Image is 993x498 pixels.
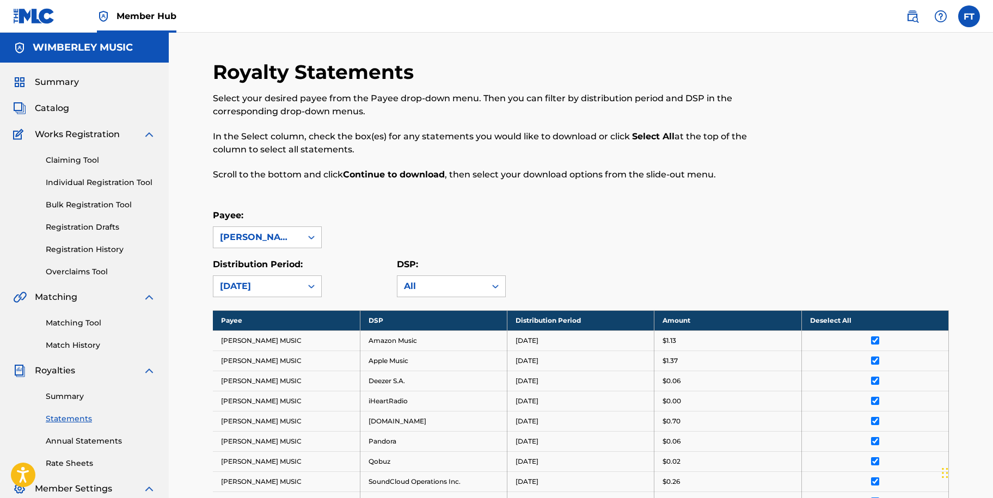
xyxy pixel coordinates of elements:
p: $0.26 [663,477,680,487]
img: expand [143,291,156,304]
td: [PERSON_NAME] MUSIC [213,411,360,431]
td: [PERSON_NAME] MUSIC [213,451,360,471]
th: Distribution Period [507,310,654,330]
td: Deezer S.A. [360,371,507,391]
span: Summary [35,76,79,89]
td: SoundCloud Operations Inc. [360,471,507,491]
td: [DATE] [507,451,654,471]
a: SummarySummary [13,76,79,89]
span: Works Registration [35,128,120,141]
div: Help [930,5,952,27]
td: [DATE] [507,330,654,351]
p: $0.06 [663,436,681,446]
th: Deselect All [801,310,948,330]
a: Summary [46,391,156,402]
p: $1.37 [663,356,678,366]
p: $0.70 [663,416,681,426]
img: Top Rightsholder [97,10,110,23]
p: $0.06 [663,376,681,386]
td: [PERSON_NAME] MUSIC [213,391,360,411]
td: [PERSON_NAME] MUSIC [213,330,360,351]
th: Amount [654,310,801,330]
td: [DOMAIN_NAME] [360,411,507,431]
label: Distribution Period: [213,259,303,269]
a: Registration History [46,244,156,255]
td: Qobuz [360,451,507,471]
a: Rate Sheets [46,458,156,469]
img: search [906,10,919,23]
img: Royalties [13,364,26,377]
a: Individual Registration Tool [46,177,156,188]
img: Matching [13,291,27,304]
img: MLC Logo [13,8,55,24]
td: Pandora [360,431,507,451]
iframe: Resource Center [963,328,993,416]
th: Payee [213,310,360,330]
td: [DATE] [507,431,654,451]
td: [PERSON_NAME] MUSIC [213,431,360,451]
span: Royalties [35,364,75,377]
p: Scroll to the bottom and click , then select your download options from the slide-out menu. [213,168,780,181]
span: Member Hub [117,10,176,22]
div: Drag [942,457,948,489]
td: [DATE] [507,351,654,371]
span: Matching [35,291,77,304]
p: $0.00 [663,396,681,406]
td: iHeartRadio [360,391,507,411]
img: Accounts [13,41,26,54]
h2: Royalty Statements [213,60,419,84]
div: [DATE] [220,280,295,293]
td: [DATE] [507,371,654,391]
p: Select your desired payee from the Payee drop-down menu. Then you can filter by distribution peri... [213,92,780,118]
img: Summary [13,76,26,89]
iframe: Chat Widget [939,446,993,498]
td: [PERSON_NAME] MUSIC [213,371,360,391]
a: Statements [46,413,156,425]
a: Match History [46,340,156,351]
div: [PERSON_NAME] MUSIC [220,231,295,244]
a: Bulk Registration Tool [46,199,156,211]
th: DSP [360,310,507,330]
img: Works Registration [13,128,27,141]
strong: Select All [632,131,675,142]
a: Public Search [902,5,923,27]
img: Member Settings [13,482,26,495]
img: expand [143,482,156,495]
label: DSP: [397,259,418,269]
a: Overclaims Tool [46,266,156,278]
td: [DATE] [507,411,654,431]
a: Matching Tool [46,317,156,329]
a: Claiming Tool [46,155,156,166]
label: Payee: [213,210,243,220]
img: help [934,10,947,23]
img: expand [143,364,156,377]
strong: Continue to download [343,169,445,180]
td: [DATE] [507,391,654,411]
td: [DATE] [507,471,654,491]
td: [PERSON_NAME] MUSIC [213,351,360,371]
span: Member Settings [35,482,112,495]
p: In the Select column, check the box(es) for any statements you would like to download or click at... [213,130,780,156]
a: CatalogCatalog [13,102,69,115]
div: All [404,280,479,293]
div: User Menu [958,5,980,27]
img: expand [143,128,156,141]
h5: WIMBERLEY MUSIC [33,41,133,54]
a: Annual Statements [46,435,156,447]
img: Catalog [13,102,26,115]
p: $1.13 [663,336,676,346]
td: Amazon Music [360,330,507,351]
td: [PERSON_NAME] MUSIC [213,471,360,491]
a: Registration Drafts [46,222,156,233]
p: $0.02 [663,457,681,466]
span: Catalog [35,102,69,115]
td: Apple Music [360,351,507,371]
